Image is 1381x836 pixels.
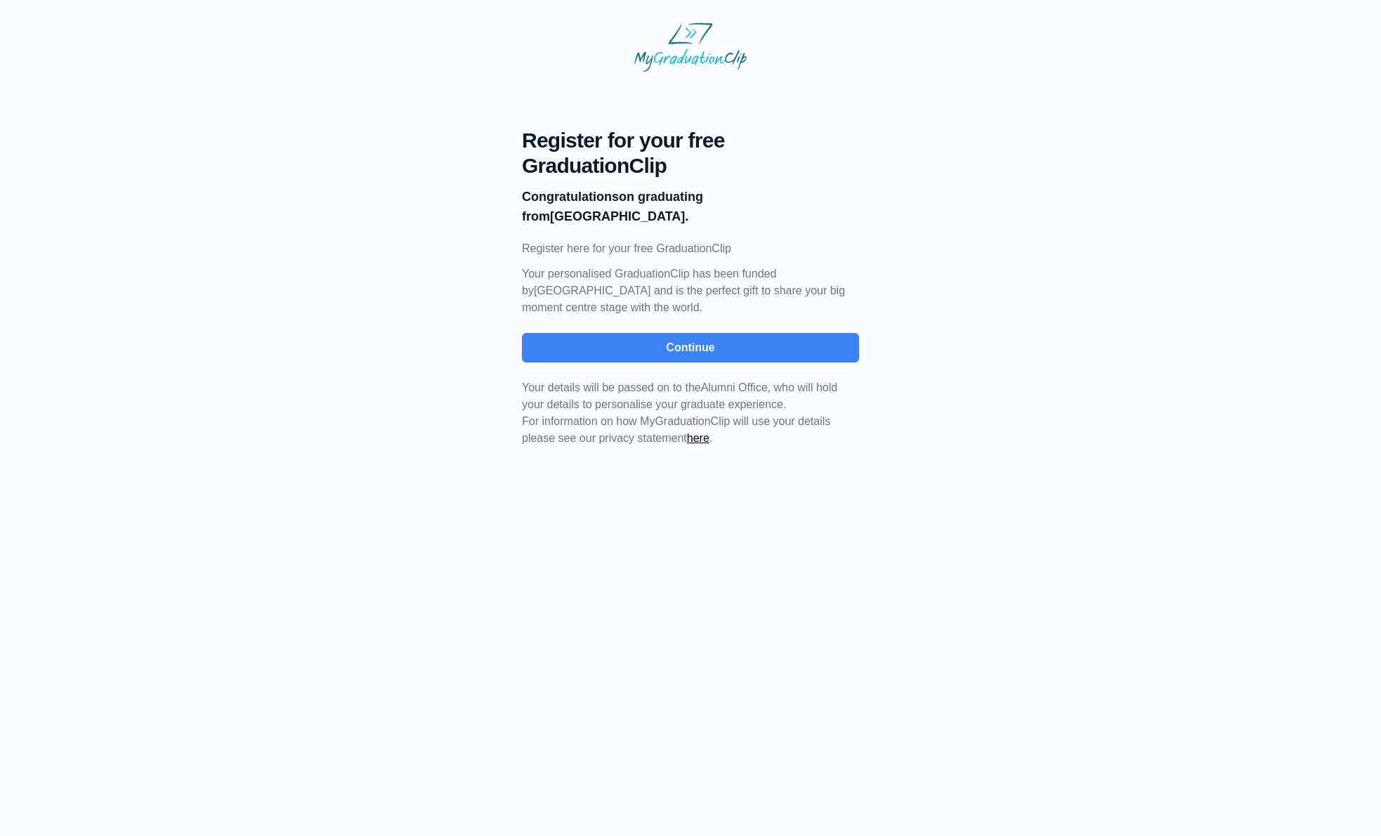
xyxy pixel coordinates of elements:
[522,190,619,204] b: Congratulations
[522,266,859,316] p: Your personalised GraduationClip has been funded by [GEOGRAPHIC_DATA] and is the perfect gift to ...
[522,381,837,444] span: For information on how MyGraduationClip will use your details please see our privacy statement .
[522,187,859,226] p: on graduating from [GEOGRAPHIC_DATA].
[522,381,837,410] span: Your details will be passed on to the , who will hold your details to personalise your graduate e...
[522,240,859,257] p: Register here for your free GraduationClip
[522,153,859,178] span: GraduationClip
[522,333,859,363] button: Continue
[701,381,768,393] span: Alumni Office
[687,432,709,444] a: here
[522,128,859,153] span: Register for your free
[634,22,747,72] img: MyGraduationClip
